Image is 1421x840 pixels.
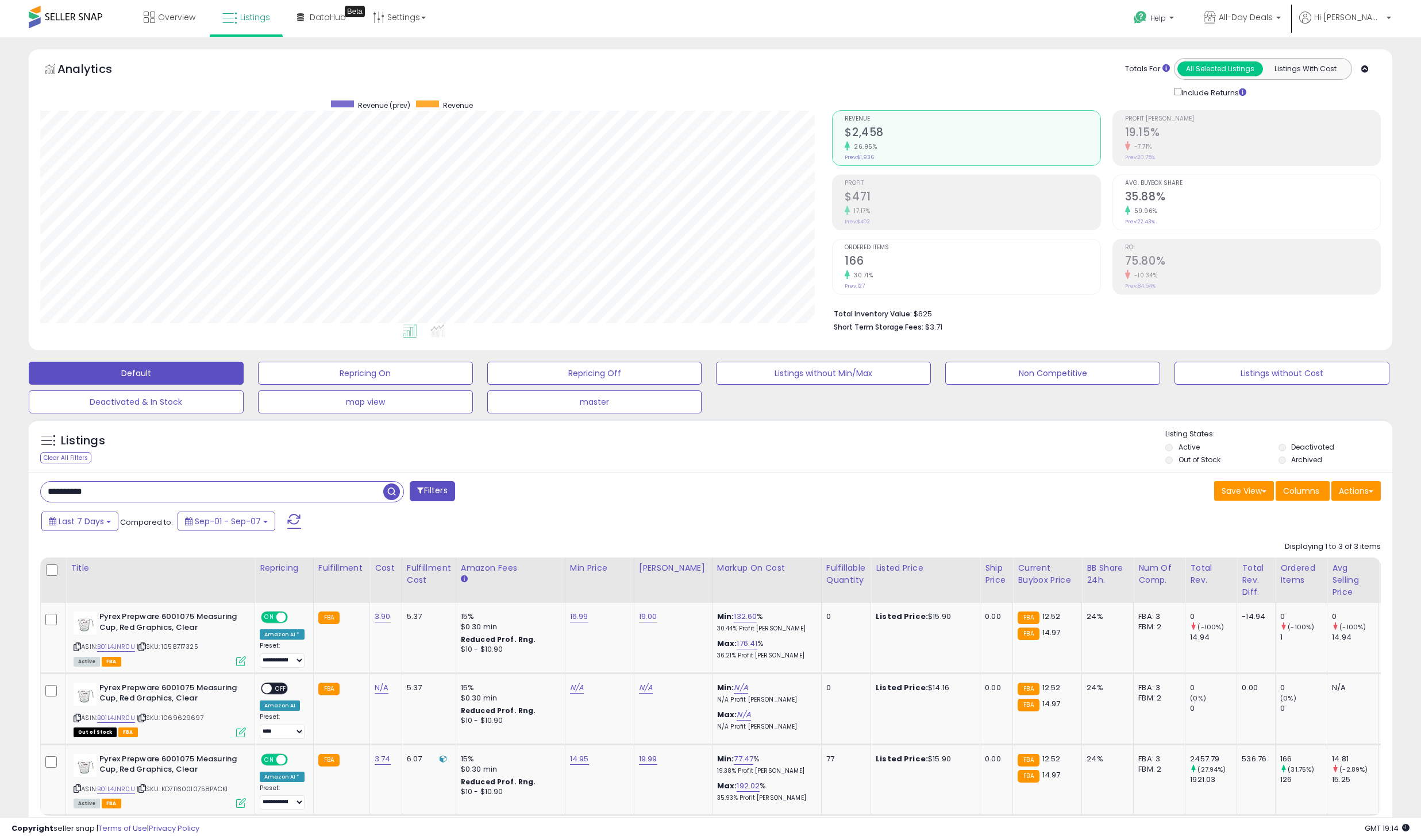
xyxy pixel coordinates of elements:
a: N/A [737,709,750,721]
h2: $471 [845,190,1100,206]
div: Amazon Fees [461,562,560,574]
div: Num of Comp. [1138,562,1180,586]
div: % [717,638,812,660]
div: 0 [826,683,862,693]
div: Amazon AI * [260,772,305,782]
span: FBA [118,727,138,737]
span: 2025-09-15 19:14 GMT [1365,823,1410,834]
div: Preset: [260,642,305,668]
small: FBA [318,611,340,624]
div: Fulfillable Quantity [826,562,866,586]
button: Actions [1331,481,1381,501]
div: 0 [1280,703,1327,714]
div: FBA: 3 [1138,754,1176,764]
label: Archived [1291,455,1322,464]
small: FBA [1018,683,1039,695]
img: 41MENUlnpWL._SL40_.jpg [74,683,97,706]
div: 1921.03 [1190,775,1237,785]
span: OFF [272,683,290,693]
p: Listing States: [1165,429,1392,440]
button: Save View [1214,481,1274,501]
div: $10 - $10.90 [461,787,556,797]
a: N/A [375,682,388,694]
div: % [717,781,812,802]
b: Max: [717,638,737,649]
div: ASIN: [74,683,246,736]
div: Listed Price [876,562,975,574]
small: FBA [1018,628,1039,640]
a: Privacy Policy [149,823,199,834]
b: Short Term Storage Fees: [834,322,923,332]
b: Total Inventory Value: [834,309,912,319]
span: All listings currently available for purchase on Amazon [74,799,100,808]
div: seller snap | | [11,823,199,834]
small: FBA [1018,611,1039,624]
span: 12.52 [1042,753,1061,764]
div: Fulfillment Cost [407,562,451,586]
th: The percentage added to the cost of goods (COGS) that forms the calculator for Min & Max prices. [712,558,821,603]
span: Columns [1283,485,1319,497]
span: Revenue [443,100,473,110]
button: master [487,390,702,413]
span: ROI [1125,245,1380,251]
b: Listed Price: [876,611,928,622]
button: Listings without Min/Max [716,362,931,385]
a: 132.60 [734,611,757,622]
small: (-2.89%) [1339,765,1368,774]
div: FBM: 2 [1138,693,1176,703]
span: Ordered Items [845,245,1100,251]
div: Total Rev. Diff. [1242,562,1270,598]
div: % [717,754,812,775]
div: N/A [1332,683,1370,693]
button: Listings With Cost [1262,61,1348,76]
b: Reduced Prof. Rng. [461,706,536,715]
b: Min: [717,753,734,764]
div: Preset: [260,713,305,739]
div: 0.00 [985,754,1004,764]
small: FBA [1018,770,1039,783]
small: (27.94%) [1197,765,1226,774]
div: Markup on Cost [717,562,817,574]
a: 19.00 [639,611,657,622]
div: 0.00 [1242,683,1266,693]
a: 77.47 [734,753,753,765]
div: 14.94 [1332,632,1378,642]
div: $10 - $10.90 [461,716,556,726]
div: Current Buybox Price [1018,562,1077,586]
span: DataHub [310,11,346,23]
b: Min: [717,611,734,622]
span: All-Day Deals [1219,11,1273,23]
button: Repricing On [258,362,473,385]
small: Prev: 22.43% [1125,218,1155,225]
div: FBA: 3 [1138,611,1176,622]
button: Repricing Off [487,362,702,385]
button: Sep-01 - Sep-07 [178,512,275,531]
div: $0.30 min [461,764,556,775]
div: 77 [826,754,862,764]
a: Help [1125,2,1185,37]
h5: Listings [61,433,105,449]
p: N/A Profit [PERSON_NAME] [717,723,812,731]
h5: Analytics [57,61,134,80]
span: Revenue (prev) [358,100,410,110]
span: 12.52 [1042,611,1061,622]
div: BB Share 24h. [1087,562,1129,586]
img: 41MENUlnpWL._SL40_.jpg [74,754,97,777]
div: 5.37 [407,611,447,622]
div: Include Returns [1165,86,1260,99]
div: Fulfillment [318,562,365,574]
b: Reduced Prof. Rng. [461,777,536,787]
small: (0%) [1280,694,1296,703]
div: Displaying 1 to 3 of 3 items [1285,541,1381,552]
a: Hi [PERSON_NAME] [1299,11,1391,37]
div: 15% [461,754,556,764]
div: 24% [1087,754,1125,764]
span: Last 7 Days [59,516,104,527]
span: Profit [PERSON_NAME] [1125,116,1380,122]
p: N/A Profit [PERSON_NAME] [717,696,812,704]
small: 26.95% [850,142,877,151]
b: Pyrex Prepware 6001075 Measuring Cup, Red Graphics, Clear [99,683,239,707]
div: 15% [461,611,556,622]
span: | SKU: KD71160010758PACK1 [137,784,228,793]
strong: Copyright [11,823,53,834]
